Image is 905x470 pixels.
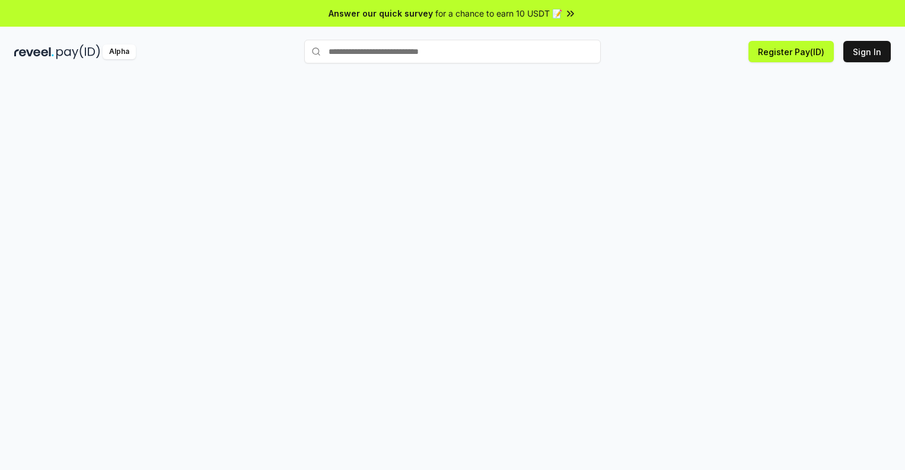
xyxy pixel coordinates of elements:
[329,7,433,20] span: Answer our quick survey
[56,44,100,59] img: pay_id
[843,41,891,62] button: Sign In
[14,44,54,59] img: reveel_dark
[435,7,562,20] span: for a chance to earn 10 USDT 📝
[748,41,834,62] button: Register Pay(ID)
[103,44,136,59] div: Alpha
